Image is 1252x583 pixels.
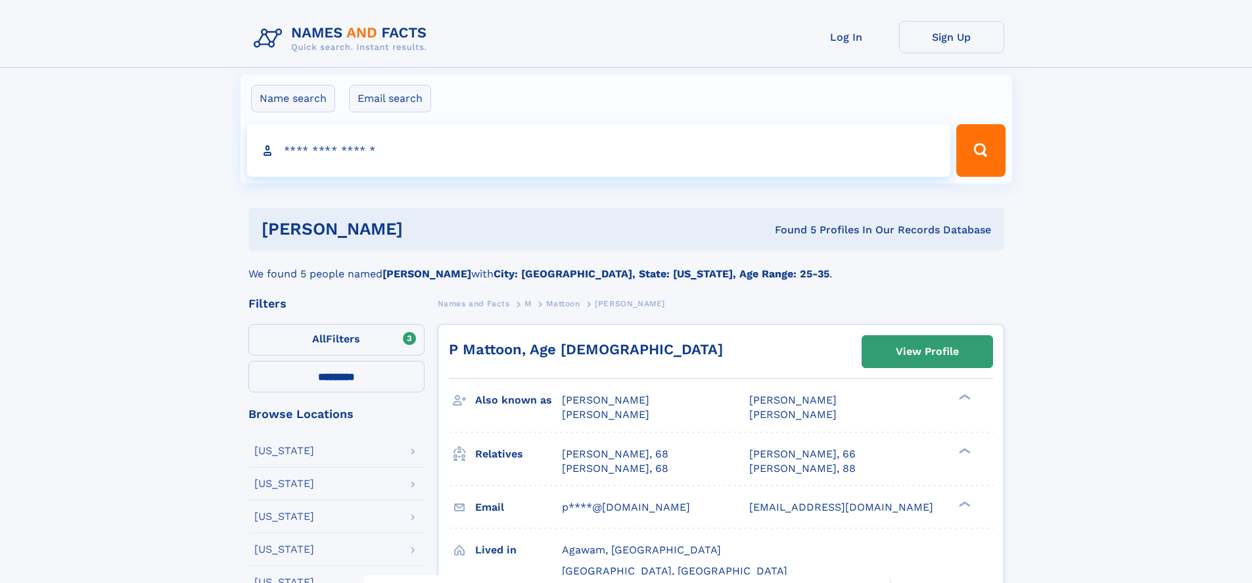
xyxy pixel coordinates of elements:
label: Filters [248,324,425,356]
span: [GEOGRAPHIC_DATA], [GEOGRAPHIC_DATA] [562,565,787,577]
span: [PERSON_NAME] [749,394,837,406]
button: Search Button [956,124,1005,177]
span: Agawam, [GEOGRAPHIC_DATA] [562,544,721,556]
b: [PERSON_NAME] [383,268,471,280]
div: ❯ [956,446,971,455]
div: [US_STATE] [254,544,314,555]
a: [PERSON_NAME], 68 [562,447,668,461]
span: [EMAIL_ADDRESS][DOMAIN_NAME] [749,501,933,513]
div: [US_STATE] [254,446,314,456]
label: Name search [251,85,335,112]
b: City: [GEOGRAPHIC_DATA], State: [US_STATE], Age Range: 25-35 [494,268,829,280]
h1: [PERSON_NAME] [262,221,589,237]
a: Names and Facts [438,295,510,312]
a: M [524,295,532,312]
a: [PERSON_NAME], 66 [749,447,856,461]
span: [PERSON_NAME] [562,408,649,421]
h3: Also known as [475,389,562,411]
a: Mattoon [546,295,580,312]
span: M [524,299,532,308]
span: Mattoon [546,299,580,308]
div: Browse Locations [248,408,425,420]
span: [PERSON_NAME] [595,299,665,308]
a: View Profile [862,336,992,367]
h3: Lived in [475,539,562,561]
div: Found 5 Profiles In Our Records Database [589,223,991,237]
a: [PERSON_NAME], 68 [562,461,668,476]
label: Email search [349,85,431,112]
div: View Profile [896,337,959,367]
div: Filters [248,298,425,310]
span: All [312,333,326,345]
div: We found 5 people named with . [248,250,1004,282]
img: Logo Names and Facts [248,21,438,57]
input: search input [247,124,951,177]
span: [PERSON_NAME] [749,408,837,421]
h3: Relatives [475,443,562,465]
a: P Mattoon, Age [DEMOGRAPHIC_DATA] [449,341,723,358]
span: [PERSON_NAME] [562,394,649,406]
div: ❯ [956,393,971,402]
a: Sign Up [899,21,1004,53]
div: [US_STATE] [254,511,314,522]
div: ❯ [956,500,971,508]
div: [US_STATE] [254,478,314,489]
a: [PERSON_NAME], 88 [749,461,856,476]
h3: Email [475,496,562,519]
a: Log In [794,21,899,53]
